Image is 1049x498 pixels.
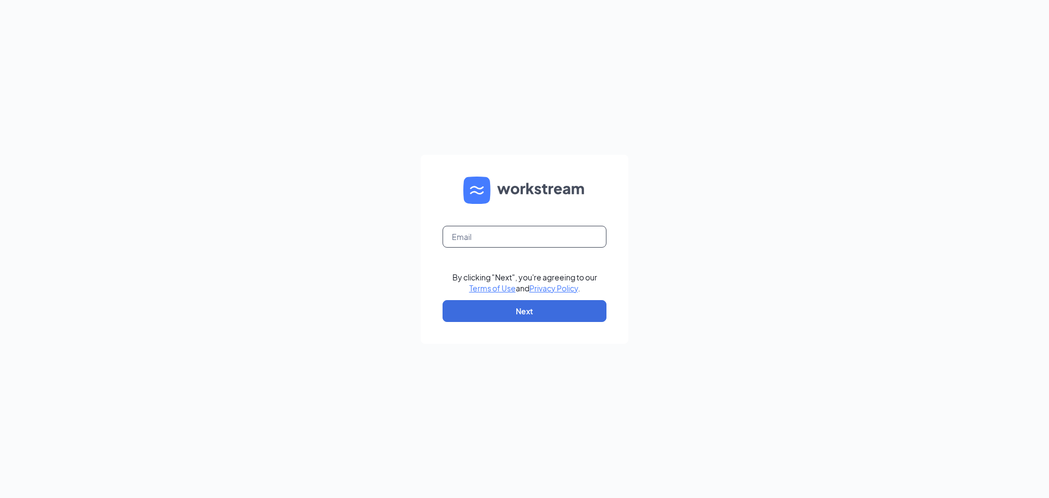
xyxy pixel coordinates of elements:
[463,177,586,204] img: WS logo and Workstream text
[529,283,578,293] a: Privacy Policy
[443,300,606,322] button: Next
[469,283,516,293] a: Terms of Use
[443,226,606,248] input: Email
[452,272,597,294] div: By clicking "Next", you're agreeing to our and .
